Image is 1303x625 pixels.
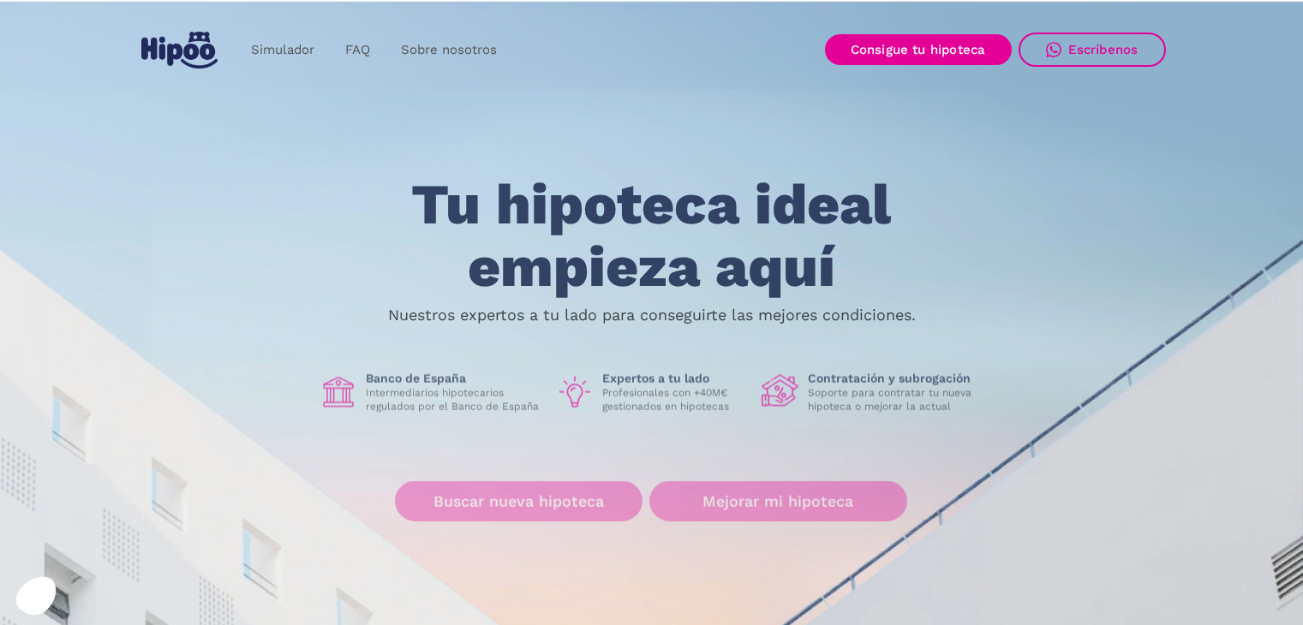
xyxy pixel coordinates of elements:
[825,34,1012,65] a: Consigue tu hipoteca
[808,386,984,414] p: Soporte para contratar tu nueva hipoteca o mejorar la actual
[388,308,916,322] p: Nuestros expertos a tu lado para conseguirte las mejores condiciones.
[366,386,542,414] p: Intermediarios hipotecarios regulados por el Banco de España
[808,371,984,386] h1: Contratación y subrogación
[138,25,222,75] a: home
[326,174,976,298] h1: Tu hipoteca ideal empieza aquí
[236,33,330,67] a: Simulador
[602,371,748,386] h1: Expertos a tu lado
[366,371,542,386] h1: Banco de España
[1068,42,1139,57] div: Escríbenos
[649,481,907,521] a: Mejorar mi hipoteca
[1019,33,1166,67] a: Escríbenos
[602,386,748,414] p: Profesionales con +40M€ gestionados en hipotecas
[330,33,386,67] a: FAQ
[395,481,643,521] a: Buscar nueva hipoteca
[386,33,512,67] a: Sobre nosotros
